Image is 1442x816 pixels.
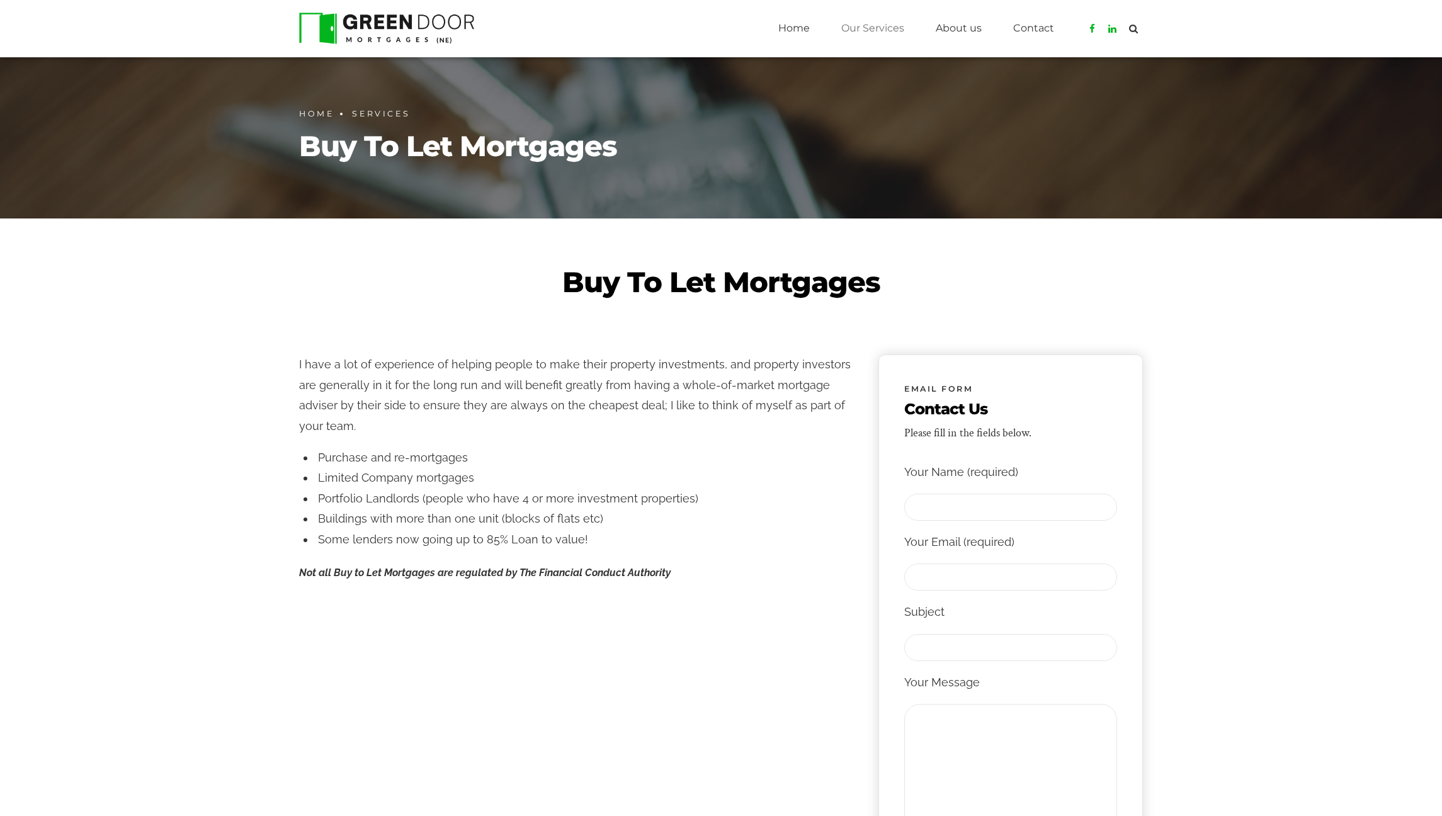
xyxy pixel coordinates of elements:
li: Some lenders now going up to 85% Loan to value! [315,530,853,550]
div: Please fill in the fields below. [904,423,1031,443]
p: I have a lot of experience of helping people to make their property investments, and property inv... [299,354,853,436]
a: Services [352,107,410,122]
a: About us [936,13,982,44]
small: Not all Buy to Let Mortgages are regulated by The Financial Conduct Authority [299,567,671,579]
img: Green Door Mortgages North East [299,13,474,44]
span: Buy To Let Mortgages [562,264,880,301]
li: Purchase and re-mortgages [315,448,853,468]
a: Home [778,13,810,44]
li: Buildings with more than one unit (blocks of flats etc) [315,509,853,529]
p: Your Message [904,672,1117,693]
p: Subject [904,602,1117,622]
p: Your Name (required) [904,462,1117,482]
li: Portfolio Landlords (people who have 4 or more investment properties) [315,489,853,509]
a: Our Services [841,13,904,44]
p: Your Email (required) [904,532,1117,552]
span: Buy To Let Mortgages [299,128,617,165]
span: Contact Us [904,399,1031,419]
a: Contact [1013,13,1054,44]
li: Limited Company mortgages [315,468,853,488]
span: EMAIL FORM [904,382,973,397]
a: Home [299,107,334,122]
